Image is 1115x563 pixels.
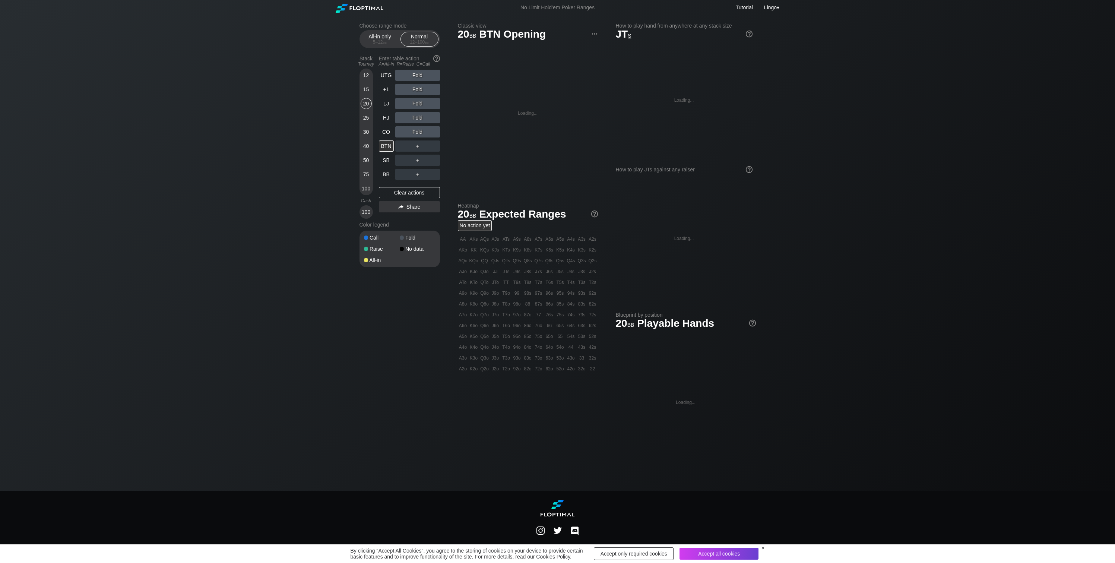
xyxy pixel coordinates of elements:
div: AKo [458,245,468,255]
div: K6s [544,245,555,255]
div: AJs [490,234,501,244]
span: 20 [615,318,636,330]
div: T9o [501,288,511,298]
div: QQ [479,256,490,266]
div: K5s [555,245,566,255]
div: 65s [555,320,566,331]
div: A7s [533,234,544,244]
div: Cash [357,198,376,203]
div: 63o [544,353,555,363]
div: 25 [361,112,372,123]
div: K6o [469,320,479,331]
div: 100 [361,206,372,218]
div: J3o [490,353,501,363]
div: 54s [566,331,576,342]
div: 53o [555,353,566,363]
div: J7s [533,266,544,277]
span: JT [616,28,631,40]
div: AA [458,234,468,244]
div: 87s [533,299,544,309]
div: 73s [577,310,587,320]
div: Q3o [479,353,490,363]
div: 95o [512,331,522,342]
img: discord.f09ba73b.svg [570,525,580,537]
div: 94s [566,288,576,298]
div: Q9s [512,256,522,266]
img: ellipsis.fd386fe8.svg [590,30,599,38]
div: No data [400,246,435,252]
div: J7o [490,310,501,320]
div: How to play JTs against any raiser [616,167,753,173]
div: T7o [501,310,511,320]
div: Q4s [566,256,576,266]
div: AKs [469,234,479,244]
span: s [628,31,631,39]
div: 12 – 100 [404,39,435,45]
div: Share [379,201,440,212]
div: By clicking "Accept All Cookies", you agree to the storing of cookies on your device to provide c... [351,548,588,560]
div: Q8s [523,256,533,266]
img: bUX4K2iH3jTYE1AAAAAElFTkSuQmCC [536,526,545,535]
div: 96s [544,288,555,298]
h2: Heatmap [458,203,598,209]
div: 64s [566,320,576,331]
div: Accept all cookies [680,548,758,560]
div: 65o [544,331,555,342]
div: K8s [523,245,533,255]
div: ＋ [395,140,440,152]
a: Cookies Policy [536,554,570,560]
span: BTN Opening [478,29,547,41]
span: bb [383,39,387,45]
div: Loading... [518,111,538,116]
div: J5s [555,266,566,277]
div: J6o [490,320,501,331]
div: A2o [458,364,468,374]
span: Lingo [764,4,777,10]
div: 75o [533,331,544,342]
div: SB [379,155,394,166]
div: 52s [587,331,598,342]
div: 64o [544,342,555,352]
div: Normal [402,32,437,46]
div: JTo [490,277,501,288]
div: QTs [501,256,511,266]
span: 20 [457,209,478,221]
div: TT [501,277,511,288]
div: 12 [361,70,372,81]
div: 43o [566,353,576,363]
div: J4o [490,342,501,352]
div: K4o [469,342,479,352]
div: Enter table action [379,53,440,70]
img: Floptimal logo [336,4,383,13]
div: 50 [361,155,372,166]
div: ATo [458,277,468,288]
div: T3s [577,277,587,288]
div: 98s [523,288,533,298]
div: AQs [479,234,490,244]
div: ＋ [395,169,440,180]
div: 15 [361,84,372,95]
div: 94o [512,342,522,352]
div: Clear actions [379,187,440,198]
div: Q7o [479,310,490,320]
span: bb [469,31,476,39]
div: Loading... [674,236,694,241]
div: J8o [490,299,501,309]
img: help.32db89a4.svg [745,165,753,174]
div: Q6o [479,320,490,331]
div: 92o [512,364,522,374]
div: Q5o [479,331,490,342]
div: JTs [501,266,511,277]
div: A4o [458,342,468,352]
div: Fold [395,126,440,137]
div: JJ [490,266,501,277]
div: J5o [490,331,501,342]
div: 32o [577,364,587,374]
a: Tutorial [736,4,753,10]
div: 86s [544,299,555,309]
div: Q4o [479,342,490,352]
h1: Playable Hands [616,317,756,329]
div: T4s [566,277,576,288]
div: 72o [533,364,544,374]
span: bb [425,39,429,45]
